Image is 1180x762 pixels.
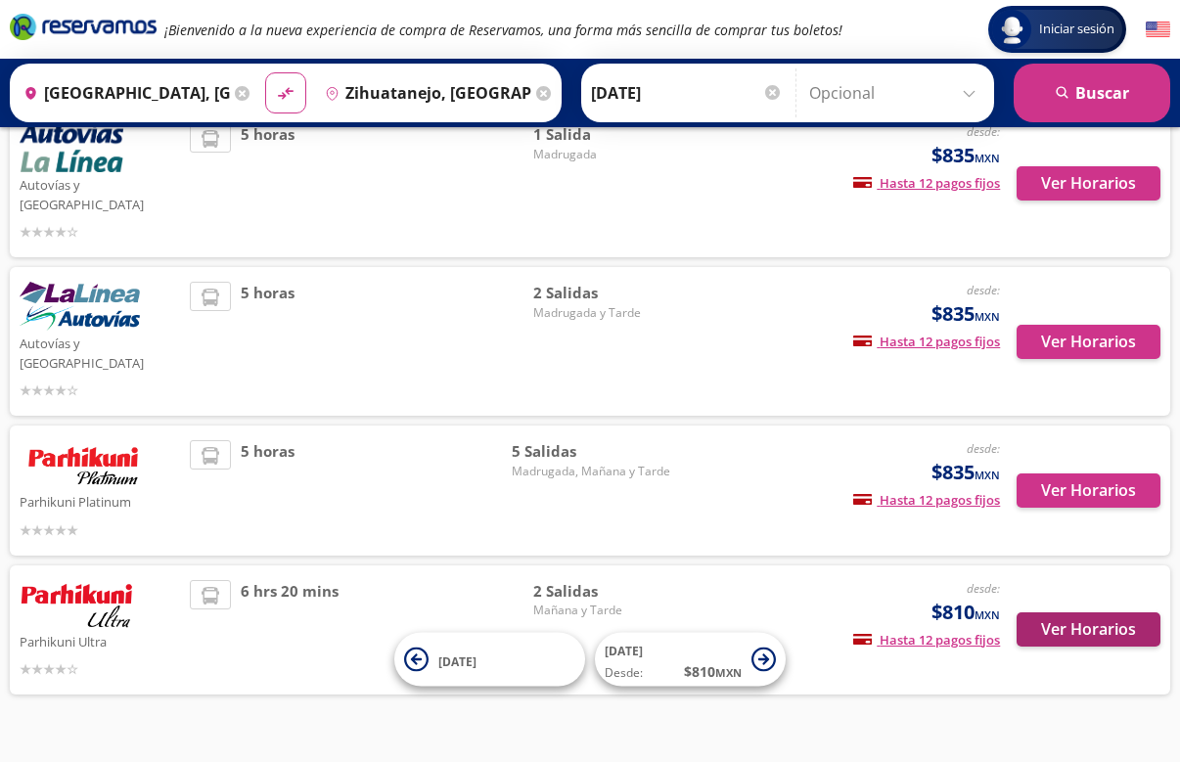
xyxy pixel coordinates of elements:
[533,282,670,304] span: 2 Salidas
[20,331,180,373] p: Autovías y [GEOGRAPHIC_DATA]
[20,580,133,629] img: Parhikuni Ultra
[715,665,742,680] small: MXN
[317,68,531,117] input: Buscar Destino
[20,440,147,489] img: Parhikuni Platinum
[853,491,1000,509] span: Hasta 12 pagos fijos
[605,664,643,682] span: Desde:
[241,123,295,243] span: 5 horas
[533,146,670,163] span: Madrugada
[533,304,670,322] span: Madrugada y Tarde
[1146,18,1170,42] button: English
[1017,612,1160,647] button: Ver Horarios
[684,661,742,682] span: $ 810
[438,652,477,669] span: [DATE]
[1017,473,1160,508] button: Ver Horarios
[20,629,180,652] p: Parhikuni Ultra
[967,123,1000,140] em: desde:
[16,68,230,117] input: Buscar Origen
[931,141,1000,170] span: $835
[931,598,1000,627] span: $810
[1031,20,1122,39] span: Iniciar sesión
[967,440,1000,457] em: desde:
[967,282,1000,298] em: desde:
[931,458,1000,487] span: $835
[1017,325,1160,359] button: Ver Horarios
[1017,166,1160,201] button: Ver Horarios
[20,172,180,214] p: Autovías y [GEOGRAPHIC_DATA]
[853,333,1000,350] span: Hasta 12 pagos fijos
[533,123,670,146] span: 1 Salida
[931,299,1000,329] span: $835
[164,21,842,39] em: ¡Bienvenido a la nueva experiencia de compra de Reservamos, una forma más sencilla de comprar tus...
[533,580,670,603] span: 2 Salidas
[975,309,1000,324] small: MXN
[10,12,157,41] i: Brand Logo
[605,643,643,659] span: [DATE]
[241,282,295,401] span: 5 horas
[241,580,339,681] span: 6 hrs 20 mins
[591,68,783,117] input: Elegir Fecha
[1014,64,1170,122] button: Buscar
[853,174,1000,192] span: Hasta 12 pagos fijos
[533,602,670,619] span: Mañana y Tarde
[967,580,1000,597] em: desde:
[595,633,786,687] button: [DATE]Desde:$810MXN
[809,68,984,117] input: Opcional
[241,440,295,541] span: 5 horas
[20,489,180,513] p: Parhikuni Platinum
[853,631,1000,649] span: Hasta 12 pagos fijos
[975,607,1000,622] small: MXN
[20,123,123,172] img: Autovías y La Línea
[394,633,585,687] button: [DATE]
[512,440,670,463] span: 5 Salidas
[20,282,140,331] img: Autovías y La Línea
[10,12,157,47] a: Brand Logo
[512,463,670,480] span: Madrugada, Mañana y Tarde
[975,151,1000,165] small: MXN
[975,468,1000,482] small: MXN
